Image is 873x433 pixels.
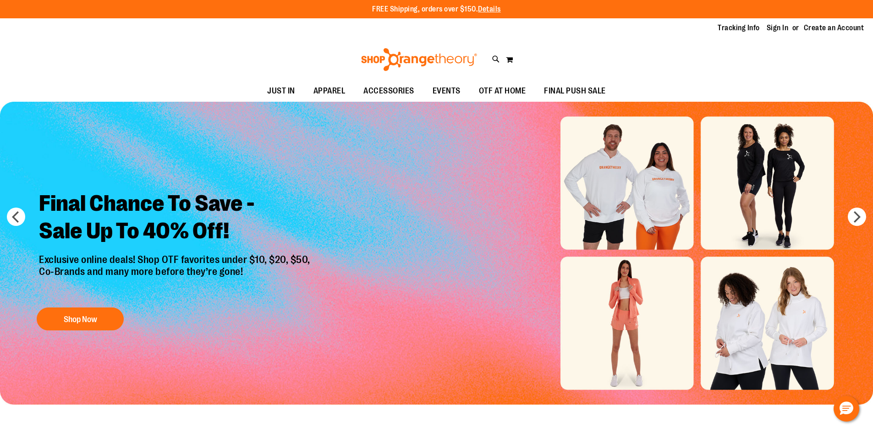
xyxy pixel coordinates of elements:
img: Shop Orangetheory [360,48,478,71]
a: APPAREL [304,81,355,102]
a: Details [478,5,501,13]
span: APPAREL [313,81,346,101]
button: Hello, have a question? Let’s chat. [834,396,859,422]
a: FINAL PUSH SALE [535,81,615,102]
span: OTF AT HOME [479,81,526,101]
a: ACCESSORIES [354,81,423,102]
p: Exclusive online deals! Shop OTF favorites under $10, $20, $50, Co-Brands and many more before th... [32,254,319,299]
span: JUST IN [267,81,295,101]
button: prev [7,208,25,226]
a: Create an Account [804,23,864,33]
a: Final Chance To Save -Sale Up To 40% Off! Exclusive online deals! Shop OTF favorites under $10, $... [32,183,319,335]
h2: Final Chance To Save - Sale Up To 40% Off! [32,183,319,254]
a: Tracking Info [718,23,760,33]
a: Sign In [767,23,789,33]
span: ACCESSORIES [363,81,414,101]
a: EVENTS [423,81,470,102]
a: JUST IN [258,81,304,102]
button: Shop Now [37,307,124,330]
a: OTF AT HOME [470,81,535,102]
p: FREE Shipping, orders over $150. [372,4,501,15]
span: FINAL PUSH SALE [544,81,606,101]
button: next [848,208,866,226]
span: EVENTS [433,81,461,101]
